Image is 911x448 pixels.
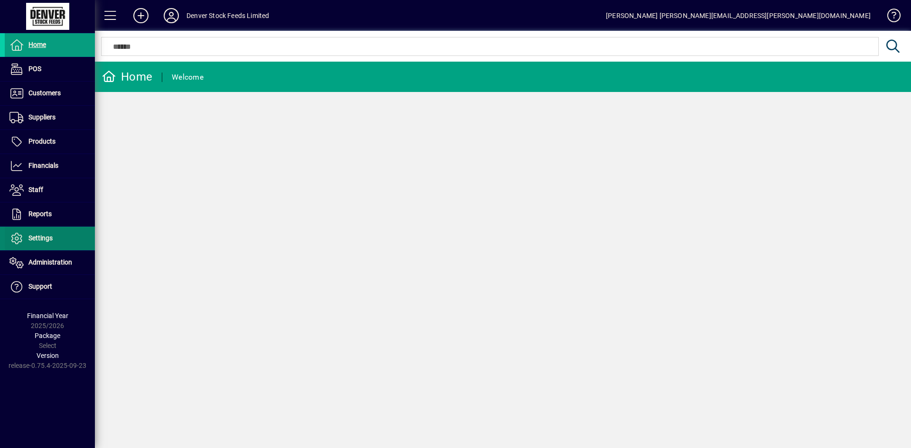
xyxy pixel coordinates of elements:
[28,234,53,242] span: Settings
[28,283,52,290] span: Support
[5,154,95,178] a: Financials
[126,7,156,24] button: Add
[28,113,56,121] span: Suppliers
[156,7,186,24] button: Profile
[5,106,95,129] a: Suppliers
[28,186,43,193] span: Staff
[5,82,95,105] a: Customers
[606,8,871,23] div: [PERSON_NAME] [PERSON_NAME][EMAIL_ADDRESS][PERSON_NAME][DOMAIN_NAME]
[27,312,68,320] span: Financial Year
[5,57,95,81] a: POS
[35,332,60,339] span: Package
[28,65,41,73] span: POS
[28,162,58,169] span: Financials
[28,41,46,48] span: Home
[5,130,95,154] a: Products
[880,2,899,33] a: Knowledge Base
[5,227,95,250] a: Settings
[28,210,52,218] span: Reports
[28,258,72,266] span: Administration
[186,8,270,23] div: Denver Stock Feeds Limited
[102,69,152,84] div: Home
[5,202,95,226] a: Reports
[172,70,204,85] div: Welcome
[37,352,59,359] span: Version
[5,178,95,202] a: Staff
[28,137,56,145] span: Products
[5,251,95,274] a: Administration
[5,275,95,299] a: Support
[28,89,61,97] span: Customers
